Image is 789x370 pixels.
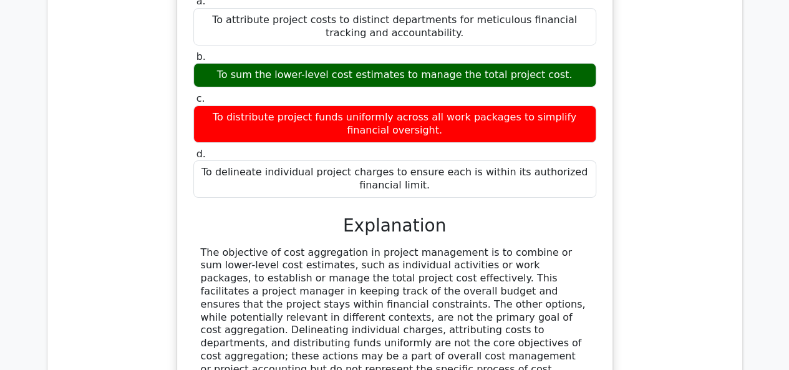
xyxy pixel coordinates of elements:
span: b. [196,51,206,62]
div: To distribute project funds uniformly across all work packages to simplify financial oversight. [193,105,596,143]
span: c. [196,92,205,104]
h3: Explanation [201,215,589,236]
div: To sum the lower-level cost estimates to manage the total project cost. [193,63,596,87]
div: To delineate individual project charges to ensure each is within its authorized financial limit. [193,160,596,198]
span: d. [196,148,206,160]
div: To attribute project costs to distinct departments for meticulous financial tracking and accounta... [193,8,596,46]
